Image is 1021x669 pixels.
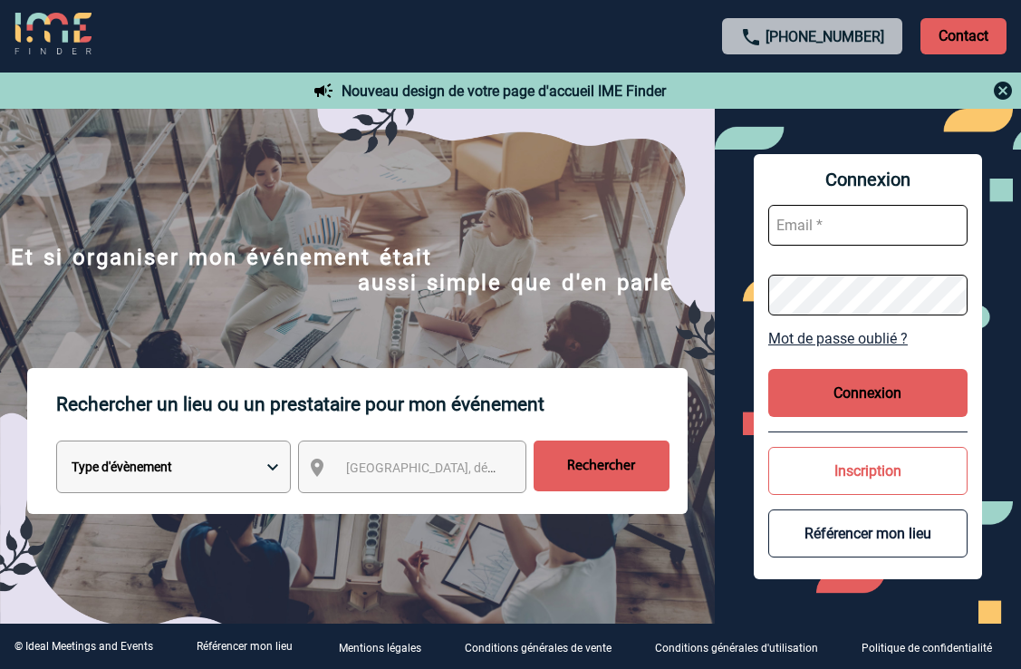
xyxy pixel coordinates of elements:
a: Mentions légales [324,638,450,655]
a: [PHONE_NUMBER] [766,28,884,45]
a: Politique de confidentialité [847,638,1021,655]
button: Référencer mon lieu [768,509,968,557]
input: Email * [768,205,968,246]
p: Conditions générales de vente [465,642,612,654]
p: Conditions générales d'utilisation [655,642,818,654]
div: © Ideal Meetings and Events [14,640,153,653]
a: Conditions générales de vente [450,638,641,655]
span: [GEOGRAPHIC_DATA], département, région... [346,461,598,475]
p: Politique de confidentialité [862,642,992,654]
a: Conditions générales d'utilisation [641,638,847,655]
img: call-24-px.png [740,26,762,48]
a: Mot de passe oublié ? [768,330,968,347]
p: Rechercher un lieu ou un prestataire pour mon événement [56,368,669,441]
p: Contact [920,18,1007,54]
a: Référencer mon lieu [197,640,293,653]
input: Rechercher [534,441,669,491]
button: Connexion [768,369,968,417]
span: Connexion [768,169,968,190]
p: Mentions légales [339,642,421,654]
button: Inscription [768,447,968,495]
